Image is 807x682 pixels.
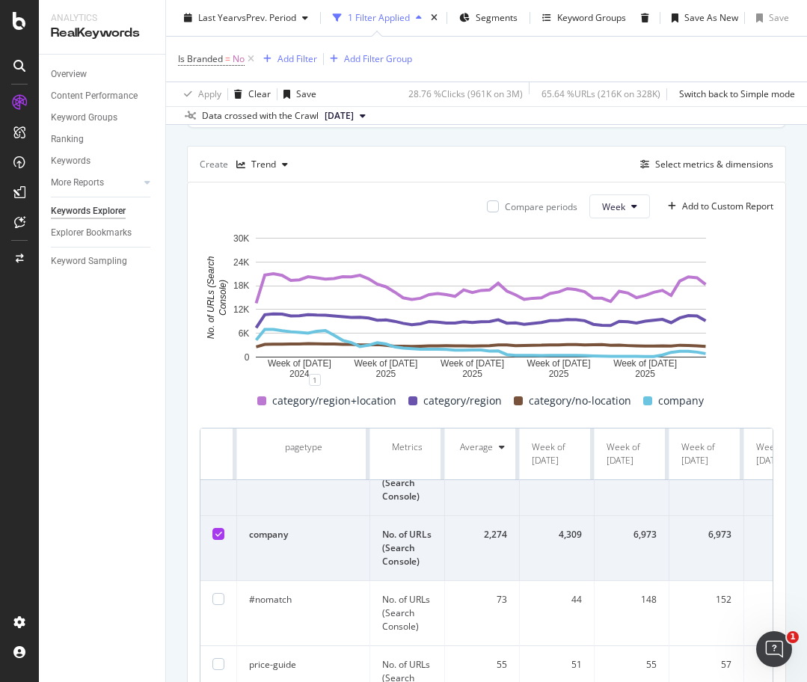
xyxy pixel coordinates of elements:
[51,12,153,25] div: Analytics
[681,658,731,672] div: 57
[51,175,140,191] a: More Reports
[658,392,704,410] span: company
[277,52,317,65] div: Add Filter
[309,374,321,386] div: 1
[230,153,294,176] button: Trend
[527,358,591,369] text: Week of [DATE]
[296,87,316,100] div: Save
[476,11,518,24] span: Segments
[249,440,358,454] div: pagetype
[200,153,294,176] div: Create
[51,225,155,241] a: Explorer Bookmarks
[532,440,582,467] div: Week of [DATE]
[277,82,316,106] button: Save
[462,369,482,379] text: 2025
[51,203,155,219] a: Keywords Explorer
[607,440,657,467] div: Week of [DATE]
[51,153,90,169] div: Keywords
[51,175,104,191] div: More Reports
[756,593,806,606] div: 127
[51,67,155,82] a: Overview
[268,358,331,369] text: Week of [DATE]
[408,87,523,100] div: 28.76 % Clicks ( 961K on 3M )
[233,280,249,291] text: 18K
[51,67,87,82] div: Overview
[460,440,493,454] div: Average
[453,6,524,30] button: Segments
[178,6,314,30] button: Last YearvsPrev. Period
[607,528,657,541] div: 6,973
[607,593,657,606] div: 148
[248,87,271,100] div: Clear
[457,593,507,606] div: 73
[602,200,625,213] span: Week
[756,528,806,541] div: 6,652
[251,160,276,169] div: Trend
[541,87,660,100] div: 65.64 % URLs ( 216K on 328K )
[681,593,731,606] div: 152
[51,153,155,169] a: Keywords
[684,11,738,24] div: Save As New
[756,440,806,467] div: Week of [DATE]
[423,392,502,410] span: category/region
[679,87,795,100] div: Switch back to Simple mode
[634,156,773,173] button: Select metrics & dimensions
[370,516,445,581] td: No. of URLs (Search Console)
[557,11,626,24] div: Keyword Groups
[376,369,396,379] text: 2025
[769,11,789,24] div: Save
[228,82,271,106] button: Clear
[344,52,412,65] div: Add Filter Group
[549,369,569,379] text: 2025
[289,369,310,379] text: 2024
[237,581,370,646] td: #nomatch
[370,581,445,646] td: No. of URLs (Search Console)
[51,254,155,269] a: Keyword Sampling
[325,109,354,123] span: 2025 Oct. 2nd
[233,233,249,244] text: 30K
[681,528,731,541] div: 6,973
[529,392,631,410] span: category/no-location
[233,49,245,70] span: No
[206,256,216,339] text: No. of URLs (Search
[51,254,127,269] div: Keyword Sampling
[51,88,138,104] div: Content Performance
[662,194,773,218] button: Add to Custom Report
[198,11,237,24] span: Last Year
[666,6,738,30] button: Save As New
[178,82,221,106] button: Apply
[673,82,795,106] button: Switch back to Simple mode
[202,109,319,123] div: Data crossed with the Crawl
[457,658,507,672] div: 55
[198,87,221,100] div: Apply
[532,593,582,606] div: 44
[787,631,799,643] span: 1
[51,132,84,147] div: Ranking
[457,528,507,541] div: 2,274
[51,132,155,147] a: Ranking
[655,158,773,170] div: Select metrics & dimensions
[370,451,445,516] td: No. of URLs (Search Console)
[348,11,410,24] div: 1 Filter Applied
[51,25,153,42] div: RealKeywords
[257,50,317,68] button: Add Filter
[324,50,412,68] button: Add Filter Group
[237,516,370,581] td: company
[607,658,657,672] div: 55
[233,304,249,315] text: 12K
[225,52,230,65] span: =
[441,358,504,369] text: Week of [DATE]
[233,257,249,268] text: 24K
[681,440,731,467] div: Week of [DATE]
[532,528,582,541] div: 4,309
[536,6,632,30] button: Keyword Groups
[382,440,432,454] div: Metrics
[682,202,773,211] div: Add to Custom Report
[245,352,250,363] text: 0
[51,225,132,241] div: Explorer Bookmarks
[532,658,582,672] div: 51
[239,328,250,339] text: 6K
[272,392,396,410] span: category/region+location
[200,230,762,380] svg: A chart.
